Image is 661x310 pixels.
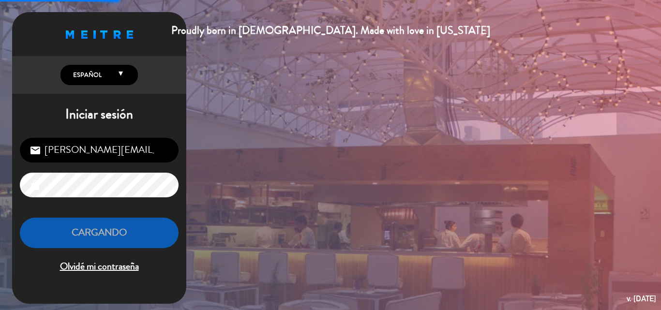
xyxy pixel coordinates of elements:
[71,70,102,80] span: Español
[627,292,656,305] div: v. [DATE]
[12,106,186,123] h1: Iniciar sesión
[20,138,179,162] input: Correo Electrónico
[20,218,179,248] button: Cargando
[30,145,41,156] i: email
[30,179,41,191] i: lock
[20,259,179,275] span: Olvidé mi contraseña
